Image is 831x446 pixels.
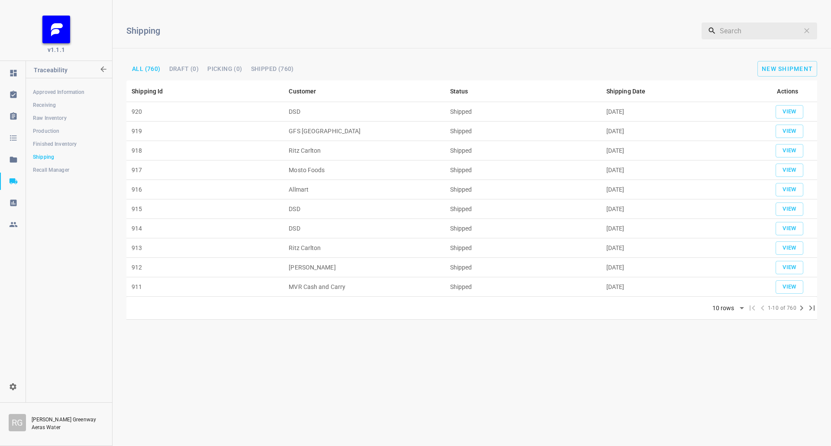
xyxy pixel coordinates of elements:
[33,88,105,96] span: Approved Information
[776,164,803,177] button: add
[720,22,799,39] input: Search
[776,144,803,157] button: add
[601,199,758,219] td: [DATE]
[780,185,799,195] span: View
[780,126,799,136] span: View
[33,101,105,109] span: Receiving
[776,105,803,119] button: add
[747,303,757,313] span: First Page
[204,63,245,74] button: Picking (0)
[33,166,105,174] span: Recall Manager
[757,61,817,77] button: add
[776,202,803,216] button: add
[126,141,283,160] td: 918
[780,146,799,156] span: View
[33,127,105,135] span: Production
[776,222,803,235] button: add
[33,140,105,148] span: Finished Inventory
[166,63,203,74] button: Draft (0)
[710,305,737,312] div: 10 rows
[132,86,174,96] span: Shipping Id
[601,277,758,297] td: [DATE]
[132,86,163,96] div: Shipping Id
[780,165,799,175] span: View
[26,96,112,114] a: Receiving
[445,277,601,297] td: Shipped
[807,303,817,313] span: Last Page
[776,125,803,138] button: add
[132,66,161,72] span: All (760)
[283,141,444,160] td: Ritz Carlton
[601,122,758,141] td: [DATE]
[601,219,758,238] td: [DATE]
[126,180,283,199] td: 916
[283,258,444,277] td: [PERSON_NAME]
[445,199,601,219] td: Shipped
[126,160,283,180] td: 917
[129,63,164,74] button: All (760)
[126,199,283,219] td: 915
[601,141,758,160] td: [DATE]
[126,24,578,38] h6: Shipping
[601,238,758,258] td: [DATE]
[26,122,112,140] a: Production
[126,122,283,141] td: 919
[207,66,242,72] span: Picking (0)
[33,114,105,122] span: Raw Inventory
[796,303,807,313] span: Next Page
[768,304,796,313] span: 1-10 of 760
[445,122,601,141] td: Shipped
[48,45,65,54] span: v1.1.1
[780,224,799,234] span: View
[445,219,601,238] td: Shipped
[126,102,283,122] td: 920
[776,183,803,196] button: add
[26,135,112,153] a: Finished Inventory
[289,86,316,96] div: Customer
[606,86,657,96] span: Shipping Date
[248,63,297,74] button: Shipped (760)
[126,277,283,297] td: 911
[708,26,716,35] svg: Search
[776,241,803,255] button: add
[283,238,444,258] td: Ritz Carlton
[450,86,480,96] span: Status
[601,160,758,180] td: [DATE]
[251,66,294,72] span: Shipped (760)
[283,102,444,122] td: DSD
[26,83,112,101] a: Approved Information
[757,303,768,313] span: Previous Page
[445,180,601,199] td: Shipped
[601,258,758,277] td: [DATE]
[26,109,112,127] a: Raw Inventory
[32,416,103,424] p: [PERSON_NAME] Greenway
[780,282,799,292] span: View
[450,86,468,96] div: Status
[601,180,758,199] td: [DATE]
[445,160,601,180] td: Shipped
[601,102,758,122] td: [DATE]
[126,219,283,238] td: 914
[780,204,799,214] span: View
[445,141,601,160] td: Shipped
[283,277,444,297] td: MVR Cash and Carry
[126,258,283,277] td: 912
[283,160,444,180] td: Mosto Foods
[283,199,444,219] td: DSD
[776,280,803,294] button: add
[445,238,601,258] td: Shipped
[283,219,444,238] td: DSD
[445,258,601,277] td: Shipped
[762,65,813,72] span: New Shipment
[9,414,26,431] div: R G
[776,261,803,274] button: add
[126,238,283,258] td: 913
